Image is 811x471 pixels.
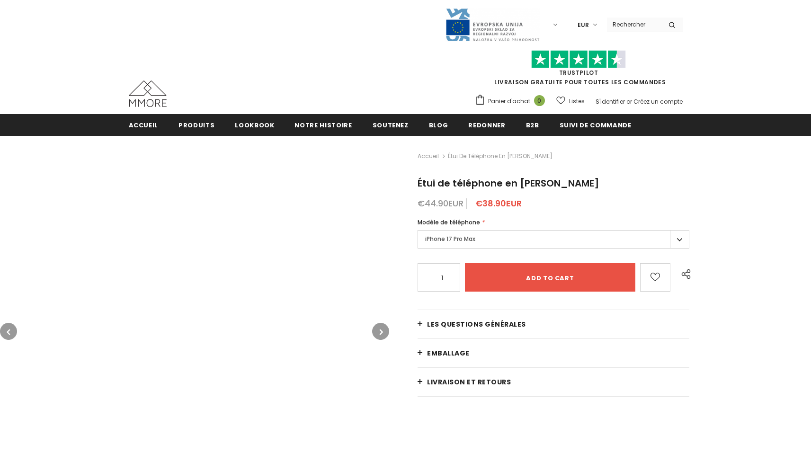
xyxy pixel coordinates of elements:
[448,151,553,162] span: Étui de téléphone en [PERSON_NAME]
[418,218,480,226] span: Modèle de téléphone
[427,320,526,329] span: Les questions générales
[534,95,545,106] span: 0
[560,121,632,130] span: Suivi de commande
[569,97,585,106] span: Listes
[429,121,448,130] span: Blog
[178,121,214,130] span: Produits
[235,114,274,135] a: Lookbook
[578,20,589,30] span: EUR
[418,177,599,190] span: Étui de téléphone en [PERSON_NAME]
[633,98,683,106] a: Créez un compte
[445,20,540,28] a: Javni Razpis
[373,121,409,130] span: soutenez
[526,114,539,135] a: B2B
[235,121,274,130] span: Lookbook
[129,121,159,130] span: Accueil
[429,114,448,135] a: Blog
[418,230,689,249] label: iPhone 17 Pro Max
[607,18,661,31] input: Search Site
[596,98,625,106] a: S'identifier
[178,114,214,135] a: Produits
[560,114,632,135] a: Suivi de commande
[129,80,167,107] img: Cas MMORE
[626,98,632,106] span: or
[294,114,352,135] a: Notre histoire
[559,69,598,77] a: TrustPilot
[427,348,470,358] span: EMBALLAGE
[488,97,530,106] span: Panier d'achat
[475,94,550,108] a: Panier d'achat 0
[418,368,689,396] a: Livraison et retours
[418,310,689,338] a: Les questions générales
[468,121,505,130] span: Redonner
[373,114,409,135] a: soutenez
[556,93,585,109] a: Listes
[475,54,683,86] span: LIVRAISON GRATUITE POUR TOUTES LES COMMANDES
[418,197,463,209] span: €44.90EUR
[294,121,352,130] span: Notre histoire
[418,151,439,162] a: Accueil
[427,377,511,387] span: Livraison et retours
[475,197,522,209] span: €38.90EUR
[465,263,635,292] input: Add to cart
[418,339,689,367] a: EMBALLAGE
[531,50,626,69] img: Faites confiance aux étoiles pilotes
[526,121,539,130] span: B2B
[129,114,159,135] a: Accueil
[445,8,540,42] img: Javni Razpis
[468,114,505,135] a: Redonner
